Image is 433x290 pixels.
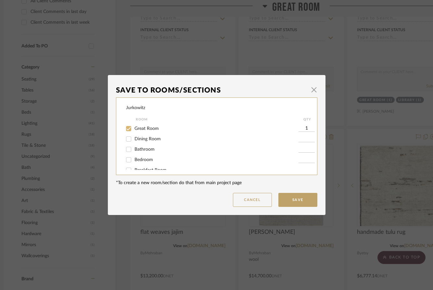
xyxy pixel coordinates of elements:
span: Bathroom [134,147,155,152]
div: Room [136,116,299,123]
span: Great Room [134,126,159,131]
button: Close [308,83,321,96]
div: Jurkowitz [126,105,145,111]
div: QTY [299,116,316,123]
button: Save [278,193,317,207]
span: Breakfast Room [134,168,167,172]
span: Dining Room [134,137,161,141]
dialog-header: Save To Rooms/Sections [116,83,317,97]
button: Cancel [233,193,272,207]
div: *To create a new room/section do that from main project page [116,180,317,186]
div: Save To Rooms/Sections [116,83,308,97]
span: Bedroom [134,158,153,162]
